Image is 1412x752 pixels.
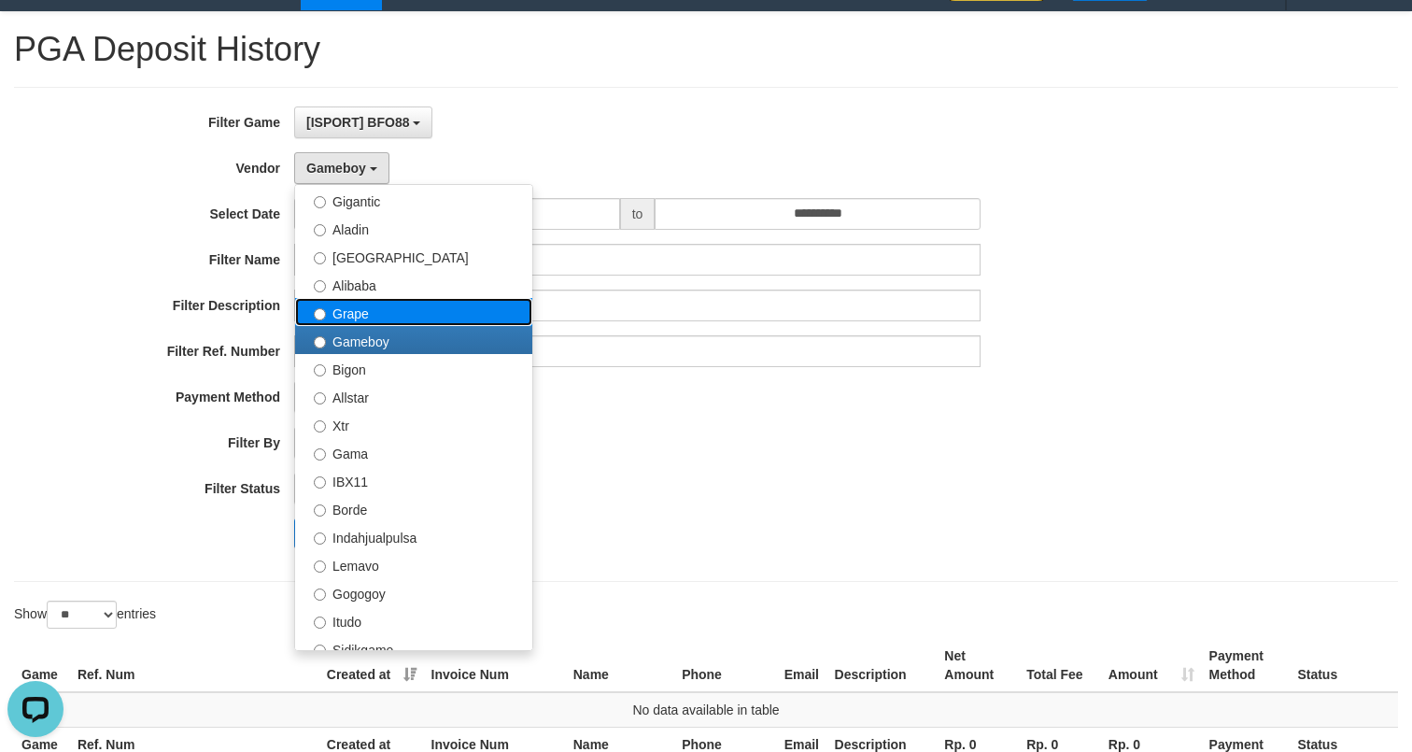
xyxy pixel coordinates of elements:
th: Amount: activate to sort column ascending [1101,639,1202,692]
input: Lemavo [314,560,326,573]
th: Payment Method [1202,639,1291,692]
button: Gameboy [294,152,389,184]
label: Show entries [14,601,156,629]
th: Email [777,639,827,692]
span: to [620,198,656,230]
th: Game [14,639,70,692]
input: Allstar [314,392,326,404]
label: Gama [295,438,532,466]
th: Status [1290,639,1398,692]
th: Name [566,639,674,692]
label: Gigantic [295,186,532,214]
input: Xtr [314,420,326,433]
label: Gameboy [295,326,532,354]
th: Invoice Num [424,639,566,692]
th: Description [827,639,938,692]
label: IBX11 [295,466,532,494]
th: Total Fee [1019,639,1101,692]
input: Aladin [314,224,326,236]
label: Gogogoy [295,578,532,606]
label: Sidikgame [295,634,532,662]
input: Grape [314,308,326,320]
span: Gameboy [306,161,366,176]
th: Net Amount [937,639,1019,692]
label: Lemavo [295,550,532,578]
input: Gogogoy [314,589,326,601]
input: Borde [314,504,326,517]
label: [GEOGRAPHIC_DATA] [295,242,532,270]
label: Borde [295,494,532,522]
input: Alibaba [314,280,326,292]
label: Indahjualpulsa [295,522,532,550]
input: Gama [314,448,326,461]
label: Alibaba [295,270,532,298]
select: Showentries [47,601,117,629]
label: Xtr [295,410,532,438]
input: Itudo [314,617,326,629]
label: Aladin [295,214,532,242]
input: Gameboy [314,336,326,348]
label: Grape [295,298,532,326]
input: Sidikgame [314,645,326,657]
input: [GEOGRAPHIC_DATA] [314,252,326,264]
td: No data available in table [14,692,1398,728]
th: Created at: activate to sort column ascending [319,639,424,692]
span: [ISPORT] BFO88 [306,115,409,130]
button: [ISPORT] BFO88 [294,106,432,138]
input: Indahjualpulsa [314,532,326,545]
label: Bigon [295,354,532,382]
input: IBX11 [314,476,326,489]
th: Ref. Num [70,639,319,692]
label: Allstar [295,382,532,410]
button: Open LiveChat chat widget [7,7,64,64]
label: Itudo [295,606,532,634]
th: Phone [674,639,777,692]
input: Gigantic [314,196,326,208]
input: Bigon [314,364,326,376]
h1: PGA Deposit History [14,31,1398,68]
